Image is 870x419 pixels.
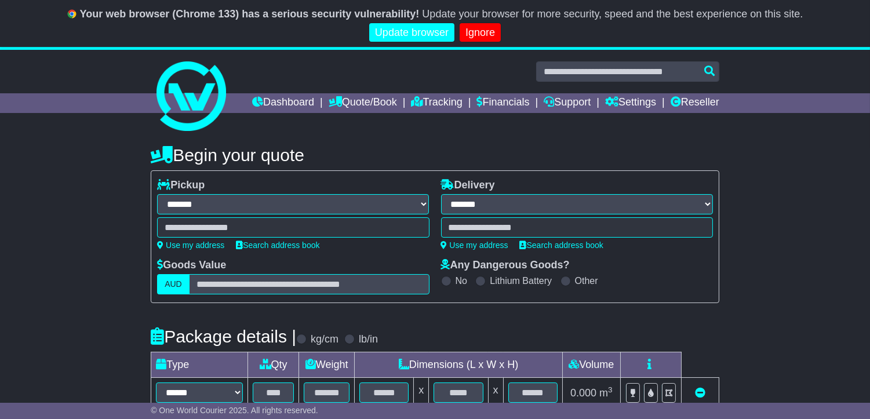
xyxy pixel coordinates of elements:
[608,385,613,394] sup: 3
[441,259,570,272] label: Any Dangerous Goods?
[157,241,224,250] a: Use my address
[157,179,205,192] label: Pickup
[695,387,705,399] a: Remove this item
[456,275,467,286] label: No
[329,93,397,113] a: Quote/Book
[359,333,378,346] label: lb/in
[562,352,620,378] td: Volume
[488,378,503,408] td: x
[157,274,190,294] label: AUD
[236,241,319,250] a: Search address book
[520,241,603,250] a: Search address book
[544,93,591,113] a: Support
[671,93,719,113] a: Reseller
[151,352,248,378] td: Type
[599,387,613,399] span: m
[80,8,420,20] b: Your web browser (Chrome 133) has a serious security vulnerability!
[411,93,462,113] a: Tracking
[570,387,596,399] span: 0.000
[311,333,338,346] label: kg/cm
[441,179,495,192] label: Delivery
[490,275,552,286] label: Lithium Battery
[151,327,296,346] h4: Package details |
[151,406,318,415] span: © One World Courier 2025. All rights reserved.
[252,93,314,113] a: Dashboard
[151,145,719,165] h4: Begin your quote
[157,259,226,272] label: Goods Value
[248,352,299,378] td: Qty
[299,352,355,378] td: Weight
[369,23,454,42] a: Update browser
[460,23,501,42] a: Ignore
[477,93,530,113] a: Financials
[441,241,508,250] a: Use my address
[422,8,803,20] span: Update your browser for more security, speed and the best experience on this site.
[414,378,429,408] td: x
[575,275,598,286] label: Other
[605,93,656,113] a: Settings
[355,352,563,378] td: Dimensions (L x W x H)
